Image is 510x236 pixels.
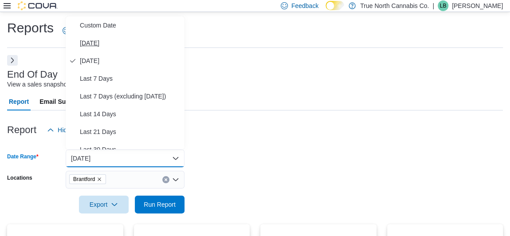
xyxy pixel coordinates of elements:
[135,196,184,213] button: Run Report
[440,0,447,11] span: LB
[80,20,181,31] span: Custom Date
[162,176,169,183] button: Clear input
[18,1,58,10] img: Cova
[7,153,39,160] label: Date Range
[73,175,95,184] span: Brantford
[172,176,179,183] button: Open list of options
[79,196,129,213] button: Export
[80,73,181,84] span: Last 7 Days
[7,19,54,37] h1: Reports
[80,38,181,48] span: [DATE]
[7,125,36,135] h3: Report
[80,55,181,66] span: [DATE]
[69,174,106,184] span: Brantford
[326,10,326,11] span: Dark Mode
[66,16,184,149] div: Select listbox
[438,0,448,11] div: Lori Burns
[7,69,58,80] h3: End Of Day
[97,177,102,182] button: Remove Brantford from selection in this group
[80,109,181,119] span: Last 14 Days
[80,126,181,137] span: Last 21 Days
[66,149,184,167] button: [DATE]
[84,196,123,213] span: Export
[80,91,181,102] span: Last 7 Days (excluding [DATE])
[291,1,318,10] span: Feedback
[7,55,18,66] button: Next
[7,174,32,181] label: Locations
[80,144,181,155] span: Last 30 Days
[43,121,108,139] button: Hide Parameters
[58,126,104,134] span: Hide Parameters
[360,0,429,11] p: True North Cannabis Co.
[144,200,176,209] span: Run Report
[39,93,96,110] span: Email Subscription
[7,80,137,89] div: View a sales snapshot for a date or date range.
[452,0,503,11] p: [PERSON_NAME]
[326,1,344,10] input: Dark Mode
[432,0,434,11] p: |
[59,22,104,39] a: Feedback
[9,93,29,110] span: Report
